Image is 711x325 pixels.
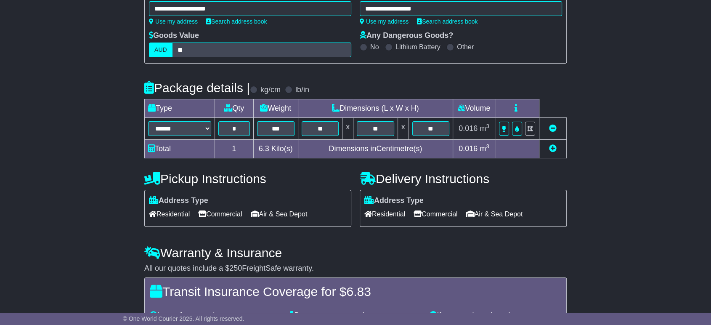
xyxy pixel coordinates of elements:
[414,208,457,221] span: Commercial
[346,285,371,298] span: 6.83
[150,285,561,298] h4: Transit Insurance Coverage for $
[417,18,478,25] a: Search address book
[370,43,379,51] label: No
[123,315,244,322] span: © One World Courier 2025. All rights reserved.
[215,140,254,158] td: 1
[480,124,489,133] span: m
[342,118,353,140] td: x
[360,18,409,25] a: Use my address
[144,81,250,95] h4: Package details |
[215,99,254,118] td: Qty
[298,99,453,118] td: Dimensions (L x W x H)
[486,123,489,129] sup: 3
[364,196,424,205] label: Address Type
[453,99,495,118] td: Volume
[466,208,523,221] span: Air & Sea Depot
[206,18,267,25] a: Search address book
[364,208,405,221] span: Residential
[459,124,478,133] span: 0.016
[149,43,172,57] label: AUD
[480,144,489,153] span: m
[145,99,215,118] td: Type
[298,140,453,158] td: Dimensions in Centimetre(s)
[549,124,557,133] a: Remove this item
[286,311,426,320] div: Damage to your package
[149,31,199,40] label: Goods Value
[149,208,190,221] span: Residential
[486,143,489,149] sup: 3
[198,208,242,221] span: Commercial
[398,118,409,140] td: x
[144,246,567,260] h4: Warranty & Insurance
[425,311,565,320] div: If your package is stolen
[253,99,298,118] td: Weight
[144,264,567,273] div: All our quotes include a $ FreightSafe warranty.
[295,85,309,95] label: lb/in
[149,18,198,25] a: Use my address
[145,140,215,158] td: Total
[360,172,567,186] h4: Delivery Instructions
[457,43,474,51] label: Other
[253,140,298,158] td: Kilo(s)
[146,311,286,320] div: Loss of your package
[260,85,281,95] label: kg/cm
[229,264,242,272] span: 250
[360,31,453,40] label: Any Dangerous Goods?
[259,144,269,153] span: 6.3
[251,208,308,221] span: Air & Sea Depot
[144,172,351,186] h4: Pickup Instructions
[549,144,557,153] a: Add new item
[459,144,478,153] span: 0.016
[149,196,208,205] label: Address Type
[395,43,440,51] label: Lithium Battery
